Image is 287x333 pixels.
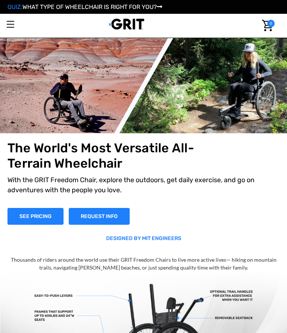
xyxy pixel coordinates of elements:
h1: The World's Most Versatile All-Terrain Wheelchair [7,141,225,171]
p: With the GRIT Freedom Chair, explore the outdoors, get daily exercise, and go on adventures with ... [7,175,280,195]
a: Slide number 1, Request Information [69,208,130,225]
span: Toggle menu [7,24,14,25]
img: GRIT All-Terrain Wheelchair and Mobility Equipment [109,18,144,30]
p: Thousands of riders around the world use their GRIT Freedom Chairs to live more active lives— hik... [7,256,280,271]
a: Cart with 0 items [257,14,275,37]
img: Cart [262,20,273,31]
span: 0 [267,20,275,27]
span: QUIZ: [7,3,22,10]
a: QUIZ:WHAT TYPE OF WHEELCHAIR IS RIGHT FOR YOU? [7,3,162,10]
a: Shop Now [7,208,64,225]
p: DESIGNED BY MIT ENGINEERS [7,234,280,242]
